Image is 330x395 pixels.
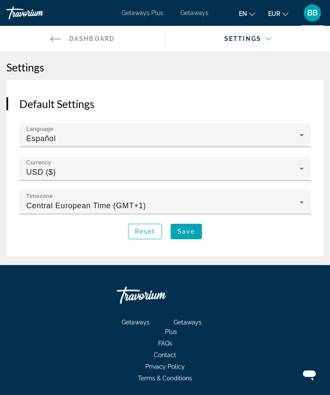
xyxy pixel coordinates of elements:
span: FAQs [158,340,172,347]
span: Español [26,134,56,143]
mat-label: Timezone [26,193,53,199]
button: Change language [239,7,255,20]
span: Getaways [122,319,150,326]
span: Terms & Conditions [138,375,192,382]
span: en [239,10,247,17]
a: Getaways [113,319,158,326]
a: Contact [145,352,185,358]
span: Dashboard [69,35,115,42]
a: Travorium [117,282,203,308]
a: Terms & Conditions [129,375,201,382]
button: User Menu [301,4,324,22]
button: Reset [128,224,162,239]
mat-label: Language [26,126,53,132]
h1: Settings [6,61,324,74]
a: Getaways Plus [122,9,163,16]
span: EUR [268,10,280,17]
span: Contact [154,352,176,358]
span: USD ($) [26,168,56,176]
a: Getaways Plus [165,319,202,335]
span: Reset [135,228,156,235]
button: Change currency [268,7,288,20]
iframe: Botón para iniciar la ventana de mensajería [296,361,323,388]
span: Central European Time (GMT+1) [26,201,146,210]
h2: Default Settings [19,97,311,110]
span: Save [177,228,195,235]
a: Privacy Policy [137,363,193,370]
mat-label: Currency [26,159,51,166]
span: Privacy Policy [145,363,185,370]
a: Travorium [6,6,71,19]
a: FAQs [150,340,181,347]
a: Getaways [180,9,208,16]
button: Save [171,224,202,239]
span: BB [307,9,318,17]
